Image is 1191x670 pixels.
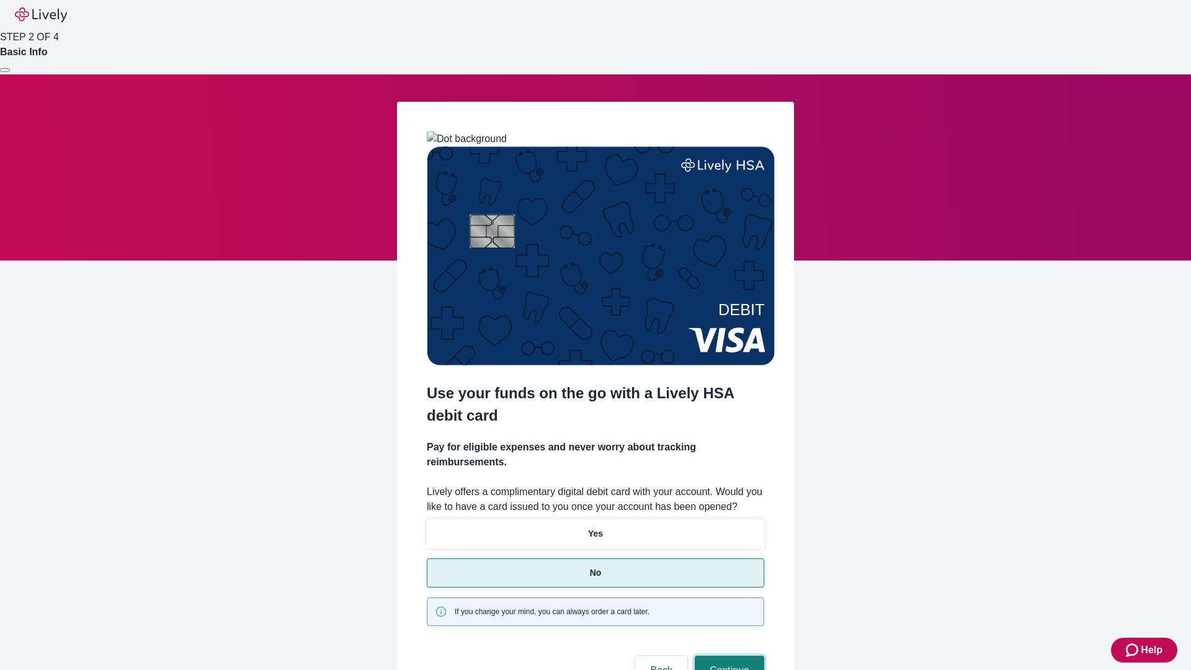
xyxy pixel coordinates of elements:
p: No [590,566,602,579]
span: Help [1141,643,1162,658]
img: Lively [15,7,67,22]
img: Debit card [427,146,775,365]
p: Yes [588,527,603,540]
span: If you change your mind, you can always order a card later. [455,606,649,617]
button: No [427,558,764,587]
svg: Zendesk support icon [1126,643,1141,658]
button: Yes [427,519,764,548]
h4: Pay for eligible expenses and never worry about tracking reimbursements. [427,440,764,470]
h2: Use your funds on the go with a Lively HSA debit card [427,382,764,427]
img: Dot background [427,132,507,146]
label: Lively offers a complimentary digital debit card with your account. Would you like to have a card... [427,485,764,514]
button: Zendesk support iconHelp [1111,638,1177,663]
